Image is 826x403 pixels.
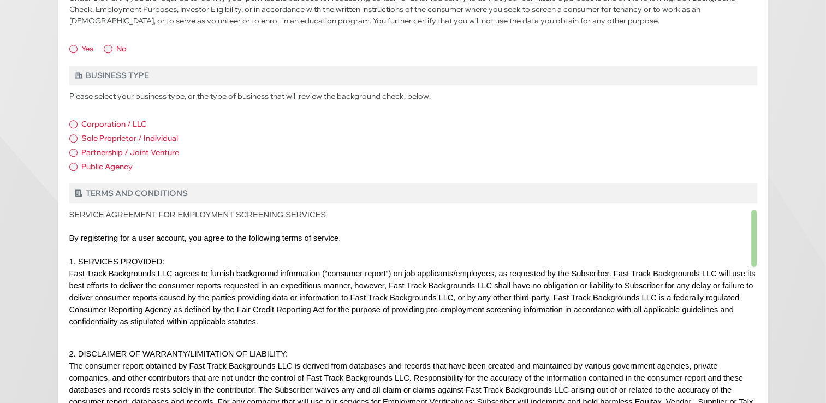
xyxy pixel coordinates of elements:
[69,234,341,242] span: By registering for a user account, you agree to the following terms of service.
[69,183,757,203] h5: Terms and Conditions
[116,43,127,55] label: No
[69,91,431,101] span: Please select your business type, or the type of business that will review the background check, ...
[81,43,93,55] label: Yes
[69,66,757,85] h5: Business Type
[81,133,178,144] label: Sole Proprietor / Individual
[69,269,756,326] span: Fast Track Backgrounds LLC agrees to furnish background information (“consumer report”) on job ap...
[69,349,288,358] span: 2. DISCLAIMER OF WARRANTY/LIMITATION OF LIABILITY:
[69,257,165,266] span: 1. SERVICES PROVIDED:
[81,161,133,173] label: Public Agency
[69,210,326,219] span: SERVICE AGREEMENT FOR EMPLOYMENT SCREENING SERVICES
[81,118,146,130] label: Corporation / LLC
[81,147,179,158] label: Partnership / Joint Venture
